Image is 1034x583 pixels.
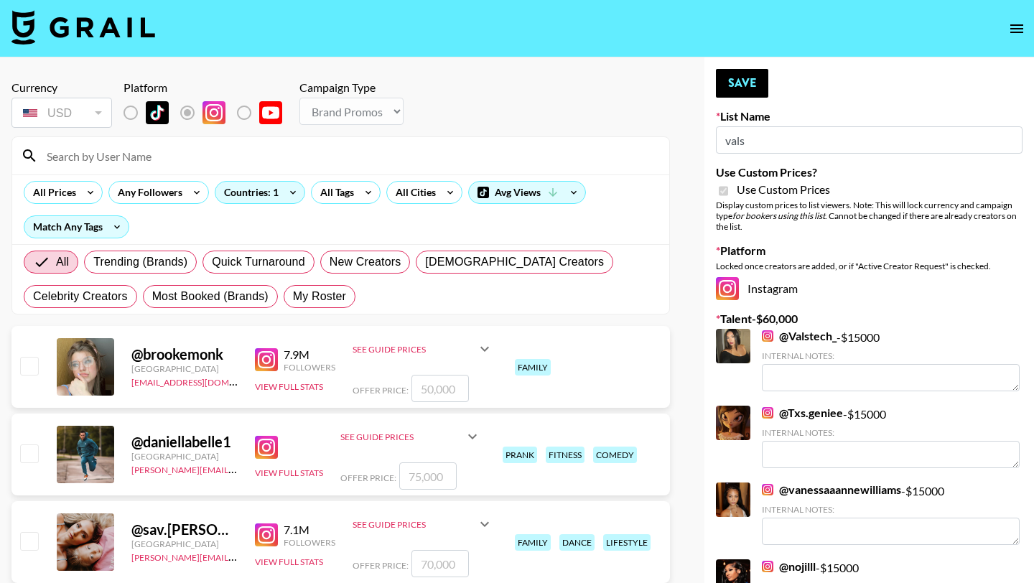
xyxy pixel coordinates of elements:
[255,436,278,459] img: Instagram
[131,433,238,451] div: @ daniellabelle1
[353,332,493,366] div: See Guide Prices
[515,534,551,551] div: family
[340,472,396,483] span: Offer Price:
[762,406,1020,468] div: - $ 15000
[469,182,585,203] div: Avg Views
[503,447,537,463] div: prank
[411,550,469,577] input: 70,000
[38,144,661,167] input: Search by User Name
[716,109,1023,123] label: List Name
[716,277,739,300] img: Instagram
[399,462,457,490] input: 75,000
[603,534,651,551] div: lifestyle
[212,253,305,271] span: Quick Turnaround
[762,484,773,495] img: Instagram
[131,345,238,363] div: @ brookemonk
[716,200,1023,232] div: Display custom prices to list viewers. Note: This will lock currency and campaign type . Cannot b...
[387,182,439,203] div: All Cities
[11,80,112,95] div: Currency
[515,359,551,376] div: family
[762,330,773,342] img: Instagram
[353,519,476,530] div: See Guide Prices
[340,432,464,442] div: See Guide Prices
[546,447,584,463] div: fitness
[762,406,843,420] a: @Txs.geniee
[762,561,773,572] img: Instagram
[762,407,773,419] img: Instagram
[716,277,1023,300] div: Instagram
[259,101,282,124] img: YouTube
[215,182,304,203] div: Countries: 1
[762,329,837,343] a: @Valstech_
[146,101,169,124] img: TikTok
[340,419,481,454] div: See Guide Prices
[255,381,323,392] button: View Full Stats
[762,329,1020,391] div: - $ 15000
[131,538,238,549] div: [GEOGRAPHIC_DATA]
[131,521,238,538] div: @ sav.[PERSON_NAME]
[353,385,409,396] span: Offer Price:
[109,182,185,203] div: Any Followers
[93,253,187,271] span: Trending (Brands)
[293,288,346,305] span: My Roster
[312,182,357,203] div: All Tags
[131,462,344,475] a: [PERSON_NAME][EMAIL_ADDRESS][DOMAIN_NAME]
[255,348,278,371] img: Instagram
[255,556,323,567] button: View Full Stats
[762,504,1020,515] div: Internal Notes:
[284,537,335,548] div: Followers
[124,98,294,128] div: List locked to Instagram.
[284,348,335,362] div: 7.9M
[353,344,476,355] div: See Guide Prices
[716,69,768,98] button: Save
[716,165,1023,179] label: Use Custom Prices?
[124,80,294,95] div: Platform
[11,95,112,131] div: Currency is locked to USD
[353,507,493,541] div: See Guide Prices
[24,216,129,238] div: Match Any Tags
[762,482,1020,545] div: - $ 15000
[152,288,269,305] span: Most Booked (Brands)
[425,253,604,271] span: [DEMOGRAPHIC_DATA] Creators
[1002,14,1031,43] button: open drawer
[14,101,109,126] div: USD
[716,312,1023,326] label: Talent - $ 60,000
[202,101,225,124] img: Instagram
[255,523,278,546] img: Instagram
[131,549,344,563] a: [PERSON_NAME][EMAIL_ADDRESS][DOMAIN_NAME]
[762,427,1020,438] div: Internal Notes:
[131,363,238,374] div: [GEOGRAPHIC_DATA]
[762,482,901,497] a: @vanessaaannewilliams
[411,375,469,402] input: 50,000
[716,243,1023,258] label: Platform
[284,523,335,537] div: 7.1M
[24,182,79,203] div: All Prices
[593,447,637,463] div: comedy
[255,467,323,478] button: View Full Stats
[33,288,128,305] span: Celebrity Creators
[716,261,1023,271] div: Locked once creators are added, or if "Active Creator Request" is checked.
[131,451,238,462] div: [GEOGRAPHIC_DATA]
[732,210,825,221] em: for bookers using this list
[353,560,409,571] span: Offer Price:
[559,534,595,551] div: dance
[330,253,401,271] span: New Creators
[11,10,155,45] img: Grail Talent
[131,374,276,388] a: [EMAIL_ADDRESS][DOMAIN_NAME]
[762,350,1020,361] div: Internal Notes:
[762,559,816,574] a: @nojilll
[56,253,69,271] span: All
[299,80,404,95] div: Campaign Type
[737,182,830,197] span: Use Custom Prices
[284,362,335,373] div: Followers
